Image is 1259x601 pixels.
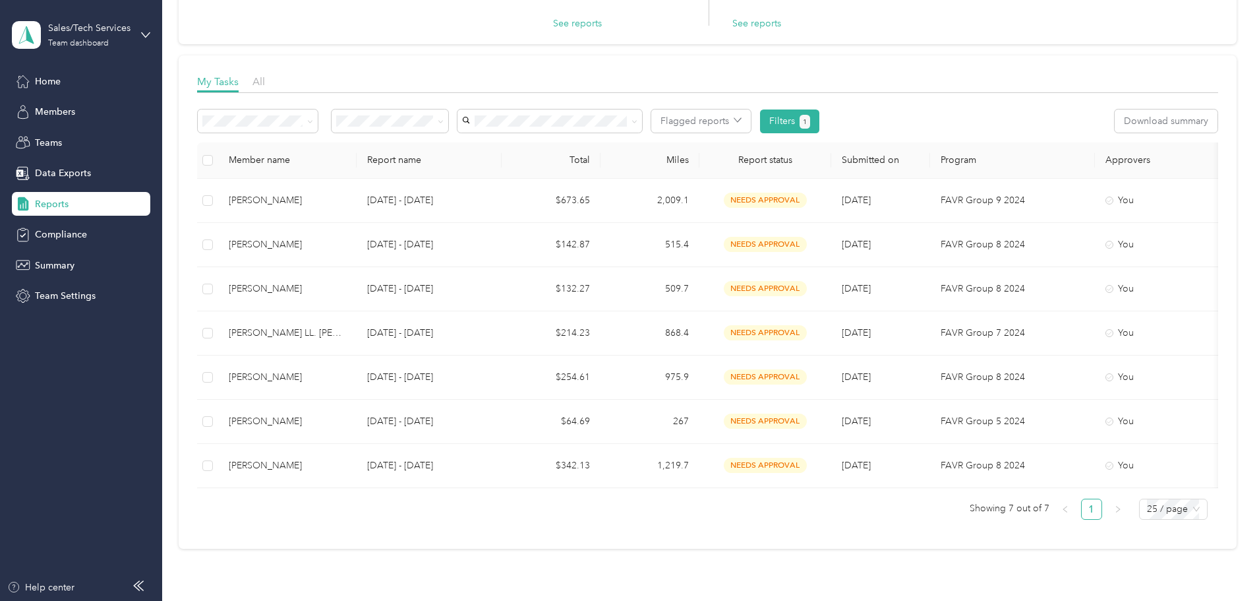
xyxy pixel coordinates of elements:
span: Members [35,105,75,119]
li: Next Page [1107,499,1128,520]
button: Filters1 [760,110,820,133]
span: Data Exports [35,166,91,180]
div: [PERSON_NAME] [229,282,346,296]
button: 1 [800,115,811,129]
span: Reports [35,197,69,211]
div: [PERSON_NAME] [229,459,346,473]
span: Compliance [35,228,87,241]
th: Approvers [1095,142,1227,179]
p: FAVR Group 8 2024 [941,282,1084,296]
td: $673.65 [502,179,600,223]
span: Summary [35,259,74,272]
p: FAVR Group 8 2024 [941,237,1084,252]
p: FAVR Group 5 2024 [941,414,1084,429]
td: FAVR Group 9 2024 [930,179,1095,223]
div: Team dashboard [48,40,109,47]
span: Teams [35,136,62,150]
div: Total [512,154,590,166]
iframe: Everlance-gr Chat Button Frame [1185,527,1259,601]
td: 2,009.1 [600,179,699,223]
button: Flagged reports [651,110,751,133]
td: FAVR Group 8 2024 [930,356,1095,400]
span: Team Settings [35,289,96,303]
span: Showing 7 out of 7 [970,499,1049,519]
td: $142.87 [502,223,600,267]
span: My Tasks [197,75,239,88]
button: See reports [732,16,781,30]
p: [DATE] - [DATE] [367,326,491,340]
div: You [1105,282,1216,296]
button: right [1107,499,1128,520]
span: [DATE] [842,283,871,294]
li: Previous Page [1055,499,1076,520]
div: You [1105,237,1216,252]
td: 509.7 [600,267,699,311]
button: left [1055,499,1076,520]
p: FAVR Group 7 2024 [941,326,1084,340]
div: [PERSON_NAME] [229,370,346,385]
p: [DATE] - [DATE] [367,414,491,429]
div: You [1105,193,1216,208]
button: Download summary [1115,110,1217,133]
span: [DATE] [842,327,871,338]
td: 515.4 [600,223,699,267]
th: Submitted on [831,142,930,179]
td: FAVR Group 8 2024 [930,267,1095,311]
a: 1 [1082,499,1101,519]
td: $64.69 [502,400,600,444]
p: [DATE] - [DATE] [367,370,491,385]
p: FAVR Group 8 2024 [941,459,1084,473]
span: right [1114,505,1122,513]
span: 25 / page [1147,499,1200,519]
p: [DATE] - [DATE] [367,193,491,208]
span: [DATE] [842,460,871,471]
div: [PERSON_NAME] [229,237,346,252]
td: $342.13 [502,444,600,488]
td: 975.9 [600,356,699,400]
span: left [1061,505,1069,513]
div: Miles [611,154,689,166]
td: $214.23 [502,311,600,356]
td: 868.4 [600,311,699,356]
div: Member name [229,154,346,166]
div: Page Size [1139,499,1208,520]
span: needs approval [724,325,807,340]
div: [PERSON_NAME] LL. [PERSON_NAME] [229,326,346,340]
div: [PERSON_NAME] [229,414,346,429]
span: [DATE] [842,371,871,383]
span: Report status [710,154,821,166]
div: [PERSON_NAME] [229,193,346,208]
span: needs approval [724,281,807,296]
p: [DATE] - [DATE] [367,237,491,252]
span: 1 [803,116,807,128]
span: needs approval [724,369,807,385]
th: Report name [357,142,502,179]
td: 1,219.7 [600,444,699,488]
span: needs approval [724,193,807,208]
span: [DATE] [842,239,871,250]
td: 267 [600,400,699,444]
td: FAVR Group 8 2024 [930,444,1095,488]
td: $254.61 [502,356,600,400]
p: FAVR Group 8 2024 [941,370,1084,385]
th: Program [930,142,1095,179]
span: [DATE] [842,195,871,206]
p: [DATE] - [DATE] [367,459,491,473]
td: $132.27 [502,267,600,311]
p: FAVR Group 9 2024 [941,193,1084,208]
td: FAVR Group 7 2024 [930,311,1095,356]
div: You [1105,370,1216,385]
span: needs approval [724,414,807,429]
p: [DATE] - [DATE] [367,282,491,296]
div: You [1105,326,1216,340]
span: needs approval [724,237,807,252]
div: You [1105,414,1216,429]
td: FAVR Group 5 2024 [930,400,1095,444]
span: needs approval [724,458,807,473]
span: Home [35,75,61,88]
span: All [252,75,265,88]
button: Help center [7,581,74,594]
span: [DATE] [842,416,871,427]
button: See reports [553,16,602,30]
